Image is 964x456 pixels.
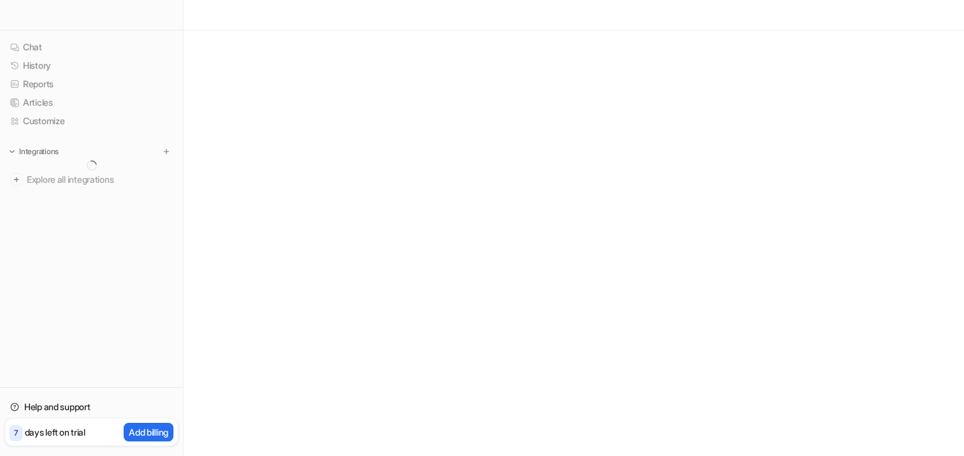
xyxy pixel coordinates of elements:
p: Add billing [129,425,168,439]
p: days left on trial [25,425,85,439]
span: Explore all integrations [27,169,173,190]
a: Explore all integrations [5,171,178,189]
img: expand menu [8,147,17,156]
a: Help and support [5,398,178,416]
a: Articles [5,94,178,111]
p: 7 [14,427,18,439]
img: explore all integrations [10,173,23,186]
button: Add billing [124,423,173,441]
a: Reports [5,75,178,93]
a: Chat [5,38,178,56]
a: Customize [5,112,178,130]
button: Integrations [5,145,62,158]
a: History [5,57,178,75]
img: menu_add.svg [162,147,171,156]
p: Integrations [19,146,59,157]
